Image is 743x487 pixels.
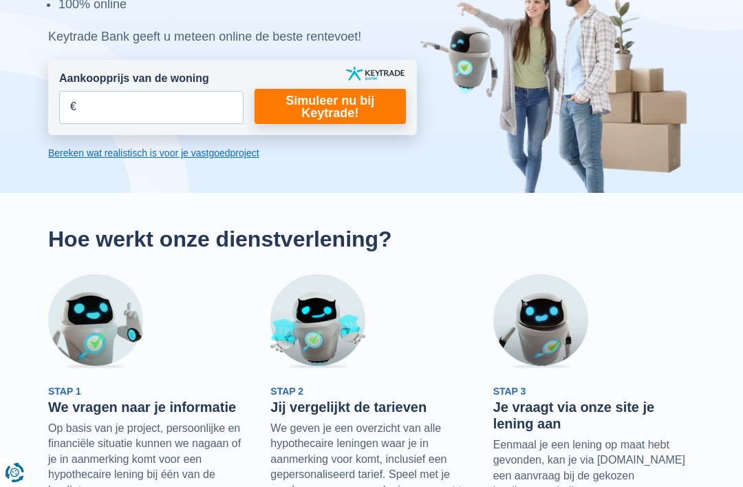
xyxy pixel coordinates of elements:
a: Bereken wat realistisch is voor je vastgoedproject [48,146,417,160]
label: Aankoopprijs van de woning [59,71,209,87]
h2: Hoe werkt onze dienstverlening? [48,226,695,252]
h3: Jij vergelijkt de tarieven [270,399,472,415]
h3: We vragen naar je informatie [48,399,250,415]
img: Stap 2 [270,274,365,369]
span: € [70,99,76,115]
img: Stap 3 [493,274,588,369]
a: Simuleer nu bij Keytrade! [255,89,406,124]
span: Stap 2 [270,386,303,397]
img: keytrade [346,67,405,81]
h3: Je vraagt via onze site je lening aan [493,399,695,432]
img: Stap 1 [48,274,143,369]
span: Stap 1 [48,386,81,397]
div: Keytrade Bank geeft u meteen online de beste rentevoet! [48,28,417,46]
span: Stap 3 [493,386,526,397]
